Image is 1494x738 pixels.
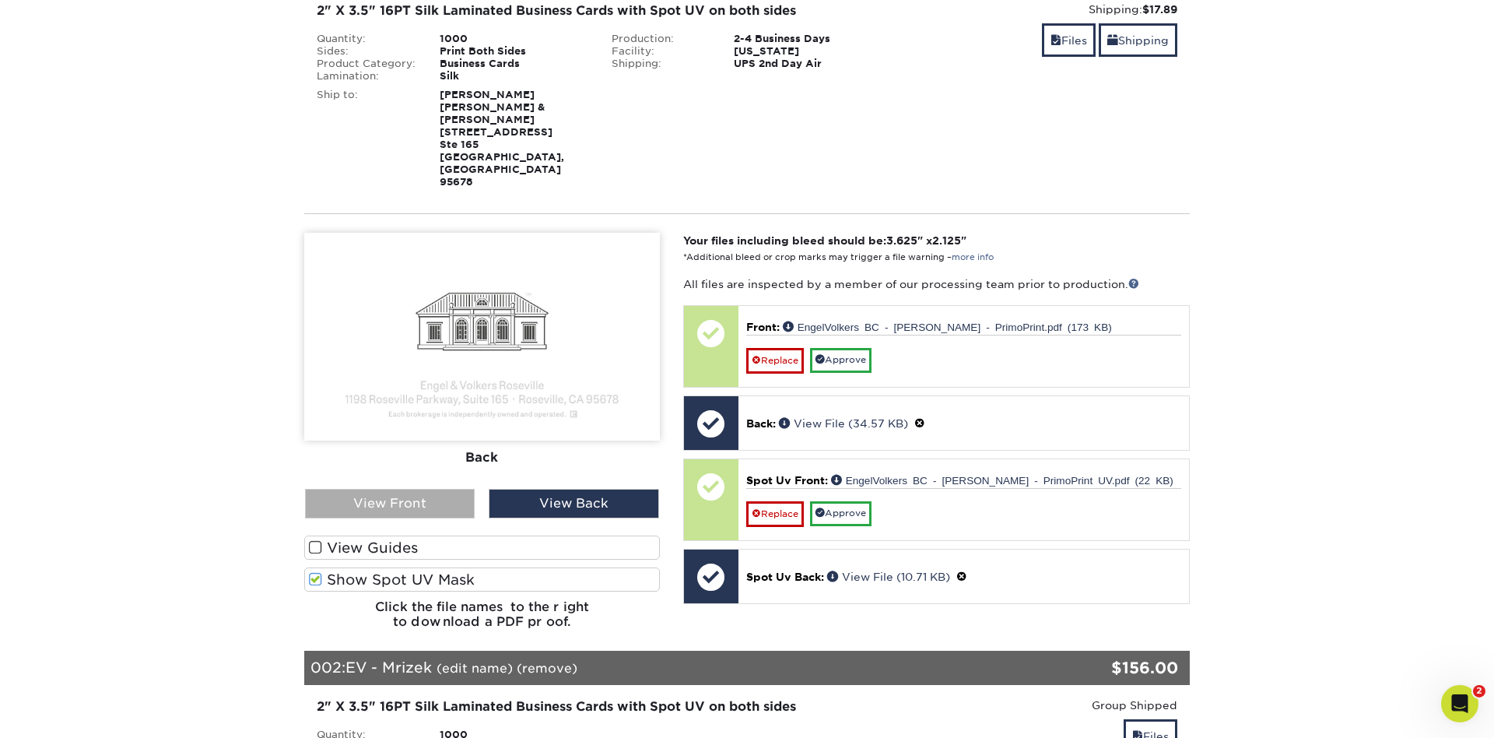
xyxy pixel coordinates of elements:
[746,501,804,526] a: Replace
[305,89,428,188] div: Ship to:
[810,348,871,372] a: Approve
[4,691,132,733] iframe: Google Customer Reviews
[746,348,804,373] a: Replace
[317,698,882,716] div: 2" X 3.5" 16PT Silk Laminated Business Cards with Spot UV on both sides
[722,58,894,70] div: UPS 2nd Day Air
[304,599,660,641] h6: Click the file names to the right to download a PDF proof.
[886,234,917,247] span: 3.625
[1107,34,1118,47] span: shipping
[304,568,660,592] label: Show Spot UV Mask
[1042,23,1096,57] a: Files
[304,441,660,475] div: Back
[428,58,600,70] div: Business Cards
[489,489,658,518] div: View Back
[305,45,428,58] div: Sides:
[779,417,908,430] a: View File (34.57 KB)
[746,474,828,487] span: Spot Uv Front:
[746,417,776,430] span: Back:
[600,45,723,58] div: Facility:
[952,252,994,262] a: more info
[1142,3,1177,16] strong: $17.89
[783,321,1112,332] a: EngelVolkers BC - [PERSON_NAME] - PrimoPrint.pdf (173 KB)
[304,651,1042,685] div: 002:
[305,489,475,518] div: View Front
[428,33,600,45] div: 1000
[1099,23,1177,57] a: Shipping
[428,70,600,83] div: Silk
[1042,656,1178,680] div: $156.00
[906,2,1177,17] div: Shipping:
[304,536,660,560] label: View Guides
[1473,685,1485,698] span: 2
[428,45,600,58] div: Print Both Sides
[437,661,513,676] a: (edit name)
[1441,685,1478,722] iframe: Intercom live chat
[517,661,577,676] a: (remove)
[305,58,428,70] div: Product Category:
[831,474,1173,485] a: EngelVolkers BC - [PERSON_NAME] - PrimoPrint UV.pdf (22 KB)
[746,321,780,333] span: Front:
[345,659,432,676] span: EV - Mrizek
[906,698,1177,713] div: Group Shipped
[810,501,871,525] a: Approve
[746,571,824,583] span: Spot Uv Back:
[827,571,950,583] a: View File (10.71 KB)
[722,45,894,58] div: [US_STATE]
[683,252,994,262] small: *Additional bleed or crop marks may trigger a file warning –
[932,234,961,247] span: 2.125
[600,58,723,70] div: Shipping:
[305,70,428,83] div: Lamination:
[317,2,882,20] div: 2" X 3.5" 16PT Silk Laminated Business Cards with Spot UV on both sides
[683,276,1190,292] p: All files are inspected by a member of our processing team prior to production.
[683,234,966,247] strong: Your files including bleed should be: " x "
[600,33,723,45] div: Production:
[440,89,564,188] strong: [PERSON_NAME] [PERSON_NAME] & [PERSON_NAME] [STREET_ADDRESS] Ste 165 [GEOGRAPHIC_DATA], [GEOGRAPH...
[1050,34,1061,47] span: files
[305,33,428,45] div: Quantity:
[722,33,894,45] div: 2-4 Business Days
